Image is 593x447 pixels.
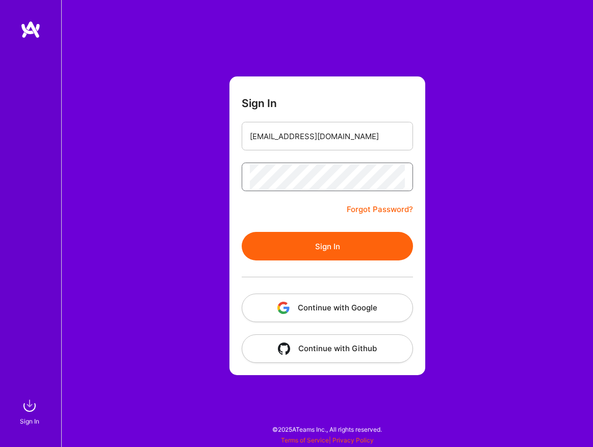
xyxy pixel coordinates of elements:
[278,343,290,355] img: icon
[347,203,413,216] a: Forgot Password?
[242,232,413,260] button: Sign In
[281,436,374,444] span: |
[242,294,413,322] button: Continue with Google
[332,436,374,444] a: Privacy Policy
[250,123,405,149] input: Email...
[19,396,40,416] img: sign in
[20,20,41,39] img: logo
[281,436,329,444] a: Terms of Service
[20,416,39,427] div: Sign In
[61,416,593,442] div: © 2025 ATeams Inc., All rights reserved.
[277,302,290,314] img: icon
[242,334,413,363] button: Continue with Github
[242,97,277,110] h3: Sign In
[21,396,40,427] a: sign inSign In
